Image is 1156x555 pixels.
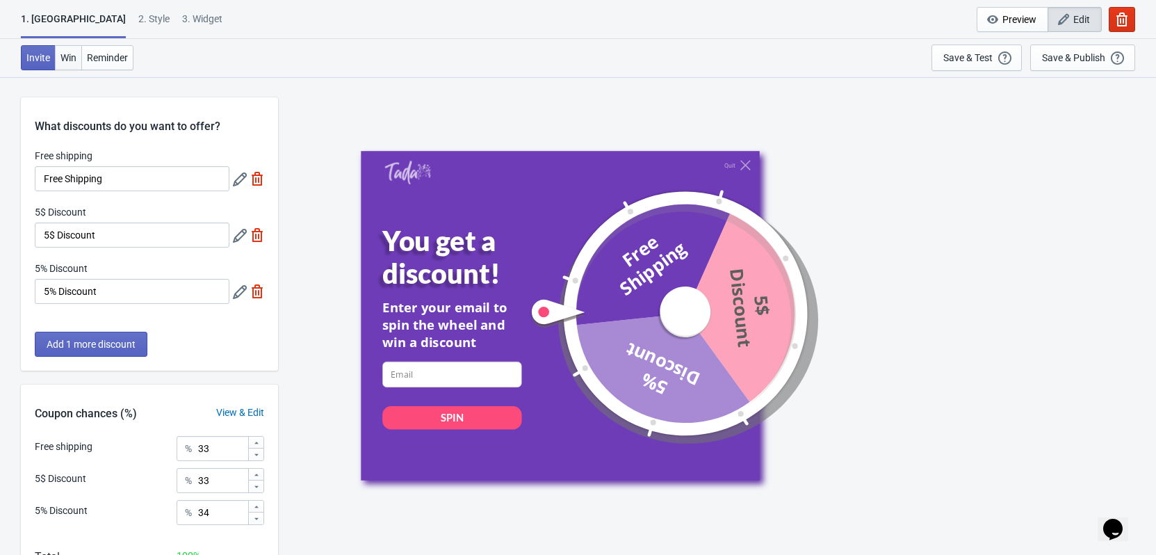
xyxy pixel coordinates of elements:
[197,500,247,525] input: Chance
[35,262,88,275] label: 5% Discount
[384,160,431,186] a: Tada Shopify App - Exit Intent, Spin to Win Popups, Newsletter Discount Gift Game
[26,52,50,63] span: Invite
[35,504,88,518] div: 5% Discount
[724,161,735,168] div: Quit
[197,468,247,493] input: Chance
[250,228,264,242] img: delete.svg
[55,45,82,70] button: Win
[185,472,192,489] div: %
[382,361,521,387] input: Email
[384,160,431,184] img: Tada Shopify App - Exit Intent, Spin to Win Popups, Newsletter Discount Gift Game
[87,52,128,63] span: Reminder
[47,339,136,350] span: Add 1 more discount
[197,436,247,461] input: Chance
[1073,14,1090,25] span: Edit
[931,45,1022,71] button: Save & Test
[185,504,192,521] div: %
[35,332,147,357] button: Add 1 more discount
[1042,52,1105,63] div: Save & Publish
[35,205,86,219] label: 5$ Discount
[382,298,521,351] div: Enter your email to spin the wheel and win a discount
[382,224,549,290] div: You get a discount!
[202,405,278,420] div: View & Edit
[60,52,76,63] span: Win
[977,7,1048,32] button: Preview
[1002,14,1036,25] span: Preview
[35,149,92,163] label: Free shipping
[250,284,264,298] img: delete.svg
[35,472,86,486] div: 5$ Discount
[35,440,92,454] div: Free shipping
[250,172,264,186] img: delete.svg
[138,12,170,36] div: 2 . Style
[21,405,151,422] div: Coupon chances (%)
[1030,45,1135,71] button: Save & Publish
[943,52,993,63] div: Save & Test
[81,45,133,70] button: Reminder
[182,12,222,36] div: 3. Widget
[1098,499,1142,541] iframe: chat widget
[1048,7,1102,32] button: Edit
[21,97,278,135] div: What discounts do you want to offer?
[21,45,56,70] button: Invite
[21,12,126,38] div: 1. [GEOGRAPHIC_DATA]
[185,440,192,457] div: %
[440,410,463,424] div: SPIN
